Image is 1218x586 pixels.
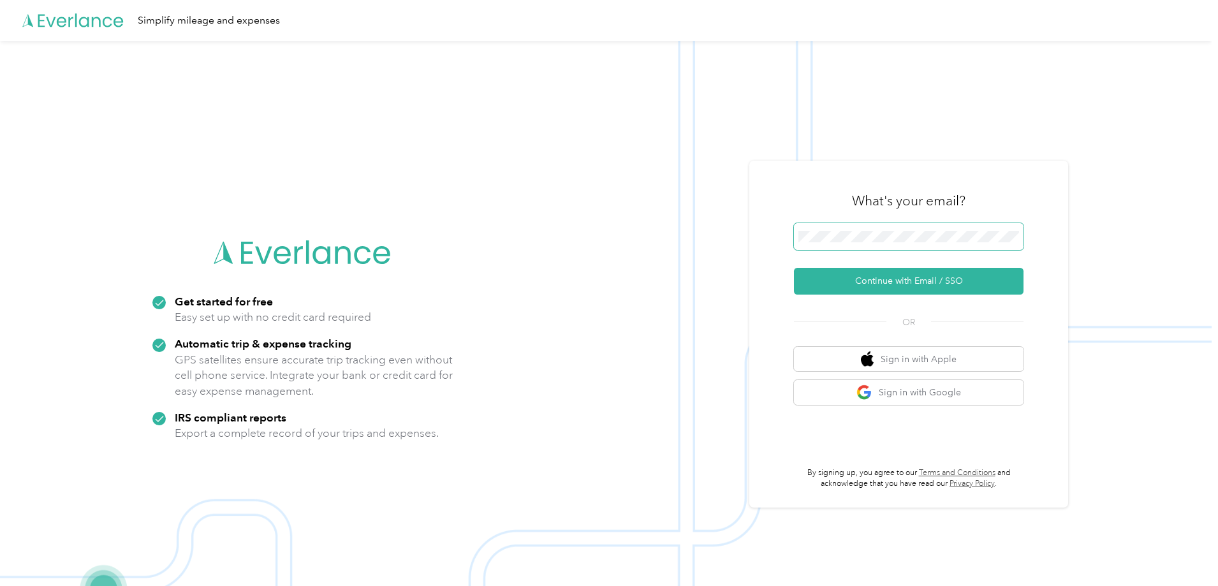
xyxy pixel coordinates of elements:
h3: What's your email? [852,192,965,210]
button: Continue with Email / SSO [794,268,1024,295]
strong: Automatic trip & expense tracking [175,337,351,350]
p: GPS satellites ensure accurate trip tracking even without cell phone service. Integrate your bank... [175,352,453,399]
img: google logo [856,385,872,400]
img: apple logo [861,351,874,367]
p: By signing up, you agree to our and acknowledge that you have read our . [794,467,1024,490]
strong: IRS compliant reports [175,411,286,424]
span: OR [886,316,931,329]
a: Privacy Policy [950,479,995,488]
p: Easy set up with no credit card required [175,309,371,325]
a: Terms and Conditions [919,468,995,478]
p: Export a complete record of your trips and expenses. [175,425,439,441]
button: google logoSign in with Google [794,380,1024,405]
strong: Get started for free [175,295,273,308]
div: Simplify mileage and expenses [138,13,280,29]
button: apple logoSign in with Apple [794,347,1024,372]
